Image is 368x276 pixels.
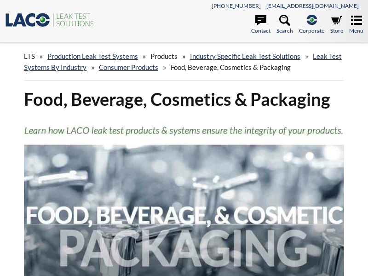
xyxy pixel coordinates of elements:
[349,15,363,35] a: Menu
[266,2,359,9] a: [EMAIL_ADDRESS][DOMAIN_NAME]
[299,26,324,35] span: Corporate
[190,52,300,60] a: Industry Specific Leak Test Solutions
[251,15,270,35] a: Contact
[24,43,344,80] div: » » » » » »
[150,52,178,60] span: Products
[24,52,342,71] a: Leak Test Systems by Industry
[47,52,138,60] a: Production Leak Test Systems
[212,2,261,9] a: [PHONE_NUMBER]
[171,63,291,71] span: Food, Beverage, Cosmetics & Packaging
[24,52,35,60] span: LTS
[24,88,344,110] h1: Food, Beverage, Cosmetics & Packaging
[330,15,343,35] a: Store
[99,63,158,71] a: Consumer Products
[276,15,293,35] a: Search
